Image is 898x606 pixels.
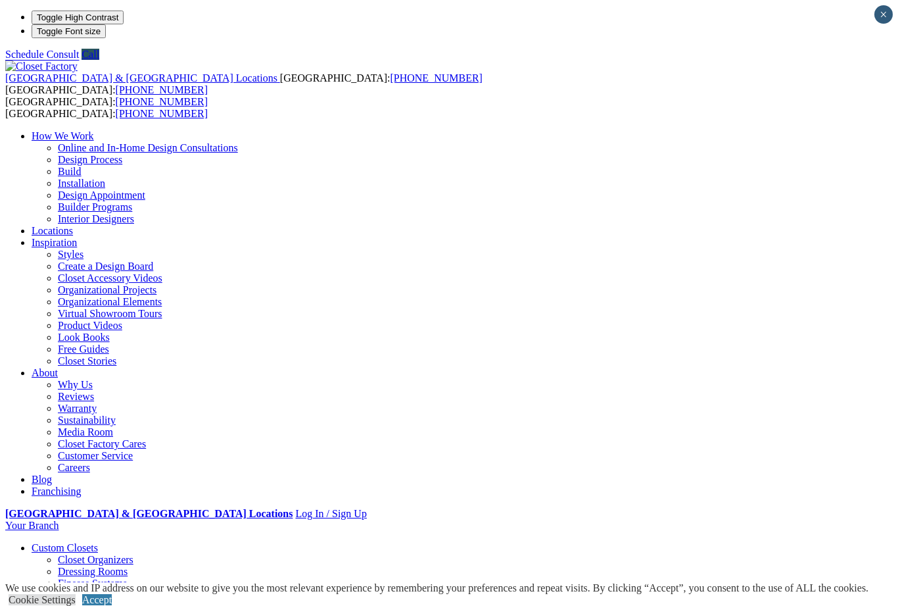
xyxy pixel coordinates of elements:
a: Online and In-Home Design Consultations [58,142,238,153]
a: Call [82,49,99,60]
a: Product Videos [58,320,122,331]
a: Organizational Projects [58,284,156,295]
a: Look Books [58,332,110,343]
a: Warranty [58,403,97,414]
a: [GEOGRAPHIC_DATA] & [GEOGRAPHIC_DATA] Locations [5,72,280,84]
a: Why Us [58,379,93,390]
a: Sustainability [58,415,116,426]
a: Installation [58,178,105,189]
button: Close [874,5,893,24]
a: Cookie Settings [9,594,76,605]
a: Dressing Rooms [58,566,128,577]
a: Custom Closets [32,542,98,553]
a: Franchising [32,486,82,497]
a: Free Guides [58,343,109,355]
a: [GEOGRAPHIC_DATA] & [GEOGRAPHIC_DATA] Locations [5,508,293,519]
a: Builder Programs [58,201,132,213]
a: Blog [32,474,52,485]
a: Your Branch [5,520,59,531]
a: [PHONE_NUMBER] [116,84,208,95]
button: Toggle Font size [32,24,106,38]
span: Toggle Font size [37,26,101,36]
a: Styles [58,249,83,260]
a: About [32,367,58,378]
a: Reviews [58,391,94,402]
a: Virtual Showroom Tours [58,308,162,319]
a: [PHONE_NUMBER] [390,72,482,84]
span: Toggle High Contrast [37,13,118,22]
a: Build [58,166,82,177]
a: Interior Designers [58,213,134,224]
a: Closet Accessory Videos [58,272,162,284]
a: Schedule Consult [5,49,79,60]
a: [PHONE_NUMBER] [116,96,208,107]
span: [GEOGRAPHIC_DATA]: [GEOGRAPHIC_DATA]: [5,72,483,95]
a: Log In / Sign Up [295,508,366,519]
a: Create a Design Board [58,261,153,272]
a: Inspiration [32,237,77,248]
a: Organizational Elements [58,296,162,307]
div: We use cookies and IP address on our website to give you the most relevant experience by remember... [5,582,868,594]
a: Locations [32,225,73,236]
button: Toggle High Contrast [32,11,124,24]
a: Closet Factory Cares [58,438,146,449]
a: Careers [58,462,90,473]
span: [GEOGRAPHIC_DATA]: [GEOGRAPHIC_DATA]: [5,96,208,119]
a: Accept [82,594,112,605]
a: Media Room [58,426,113,438]
a: Finesse Systems [58,578,127,589]
a: How We Work [32,130,94,141]
img: Closet Factory [5,61,78,72]
span: [GEOGRAPHIC_DATA] & [GEOGRAPHIC_DATA] Locations [5,72,277,84]
a: Design Process [58,154,122,165]
a: [PHONE_NUMBER] [116,108,208,119]
a: Closet Organizers [58,554,133,565]
a: Customer Service [58,450,133,461]
a: Closet Stories [58,355,116,366]
a: Design Appointment [58,189,145,201]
